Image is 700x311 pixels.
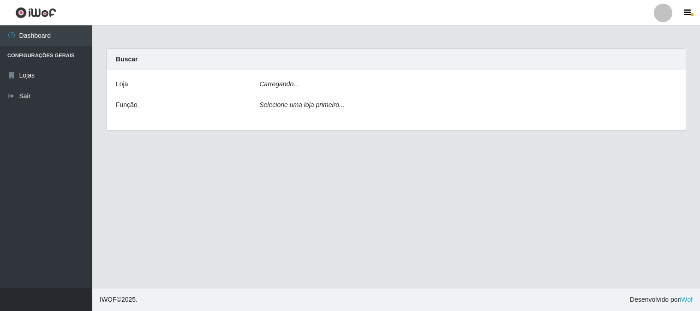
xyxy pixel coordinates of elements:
[680,296,693,303] a: iWof
[259,80,299,88] i: Carregando...
[15,7,56,18] img: CoreUI Logo
[116,79,128,89] label: Loja
[116,100,138,110] label: Função
[100,296,117,303] span: IWOF
[100,295,138,305] span: © 2025 .
[259,101,344,108] i: Selecione uma loja primeiro...
[630,295,693,305] span: Desenvolvido por
[116,55,138,63] strong: Buscar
